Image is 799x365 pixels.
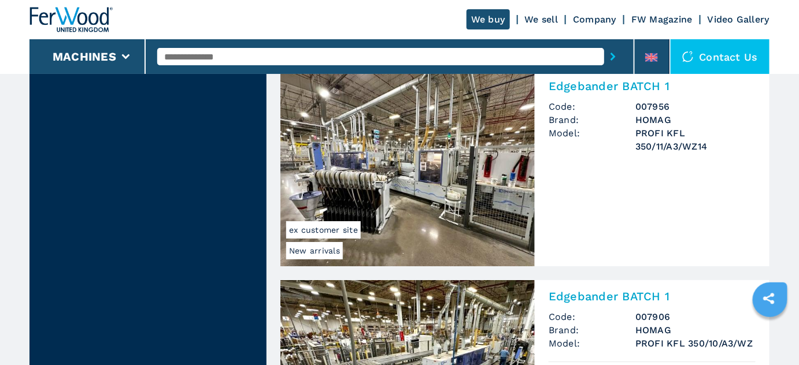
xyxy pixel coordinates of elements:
[635,113,756,126] h3: HOMAG
[549,310,635,323] span: Code:
[467,9,510,29] a: We buy
[754,284,783,313] a: sharethis
[682,51,694,62] img: Contact us
[635,323,756,337] h3: HOMAG
[549,79,756,93] h2: Edgebander BATCH 1
[671,39,770,74] div: Contact us
[549,113,635,126] span: Brand:
[29,7,113,32] img: Ferwood
[708,14,770,25] a: Video Gallery
[549,323,635,337] span: Brand:
[573,14,616,25] a: Company
[549,100,635,113] span: Code:
[549,289,756,303] h2: Edgebander BATCH 1
[635,337,756,350] h3: PROFI KFL 350/10/A3/WZ
[525,14,558,25] a: We sell
[280,70,535,266] img: Edgebander BATCH 1 HOMAG PROFI KFL 350/11/A3/WZ14
[635,126,756,153] h3: PROFI KFL 350/11/A3/WZ14
[549,337,635,350] span: Model:
[635,100,756,113] h3: 007956
[750,313,790,356] iframe: Chat
[53,50,116,64] button: Machines
[286,242,343,259] span: New arrivals
[286,221,361,239] span: ex customer site
[635,310,756,323] h3: 007906
[280,70,770,266] a: Edgebander BATCH 1 HOMAG PROFI KFL 350/11/A3/WZ14New arrivalsex customer siteEdgebander BATCH 1Co...
[631,14,693,25] a: FW Magazine
[549,126,635,153] span: Model:
[604,43,622,70] button: submit-button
